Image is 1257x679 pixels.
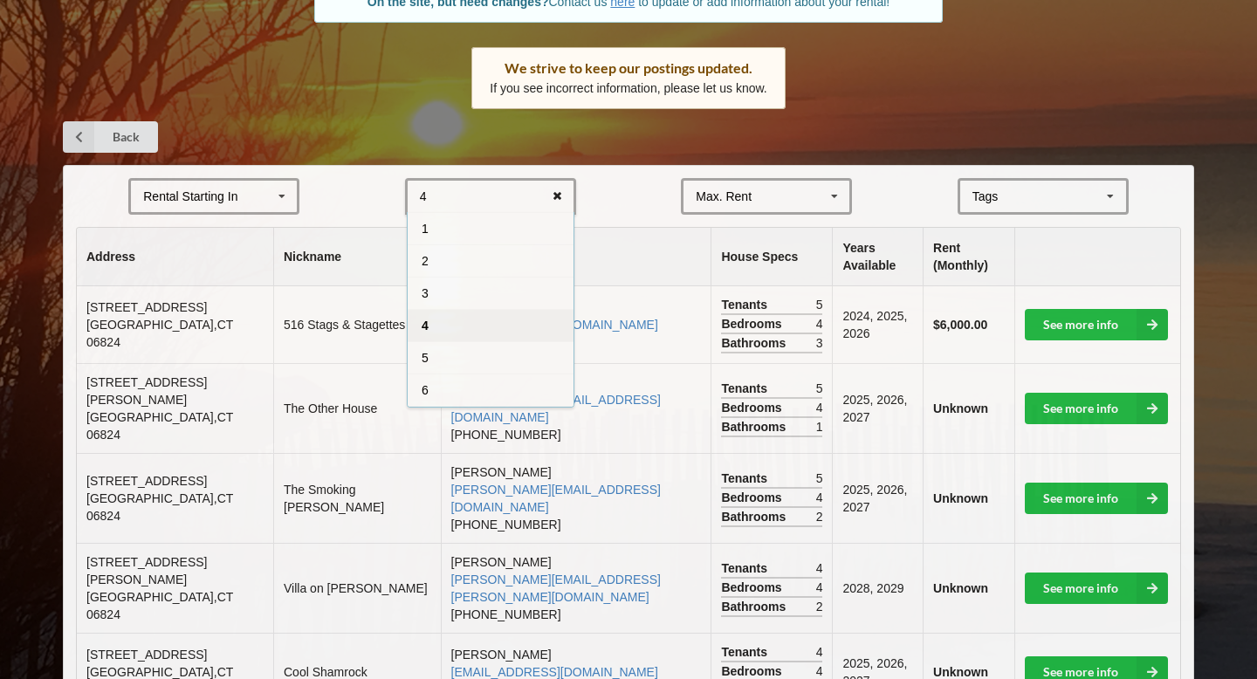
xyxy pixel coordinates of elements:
[441,453,711,543] td: [PERSON_NAME] [PHONE_NUMBER]
[816,399,823,416] span: 4
[816,418,823,436] span: 1
[721,334,790,352] span: Bathrooms
[816,334,823,352] span: 3
[816,489,823,506] span: 4
[422,383,429,397] span: 6
[816,508,823,525] span: 2
[933,581,988,595] b: Unknown
[1025,309,1168,340] a: See more info
[490,59,767,77] div: We strive to keep our postings updated.
[422,286,429,300] span: 3
[422,254,429,268] span: 2
[816,643,823,661] span: 4
[721,508,790,525] span: Bathrooms
[86,410,233,442] span: [GEOGRAPHIC_DATA] , CT 06824
[816,559,823,577] span: 4
[1025,483,1168,514] a: See more info
[696,190,752,202] div: Max. Rent
[721,470,772,487] span: Tenants
[422,351,429,365] span: 5
[721,579,786,596] span: Bedrooms
[721,418,790,436] span: Bathrooms
[721,559,772,577] span: Tenants
[832,453,923,543] td: 2025, 2026, 2027
[1025,573,1168,604] a: See more info
[721,489,786,506] span: Bedrooms
[273,363,441,453] td: The Other House
[721,643,772,661] span: Tenants
[923,228,1013,286] th: Rent (Monthly)
[832,543,923,633] td: 2028, 2029
[816,296,823,313] span: 5
[86,318,233,349] span: [GEOGRAPHIC_DATA] , CT 06824
[441,228,711,286] th: Contact Info.
[86,555,207,586] span: [STREET_ADDRESS][PERSON_NAME]
[490,79,767,97] p: If you see incorrect information, please let us know.
[721,399,786,416] span: Bedrooms
[273,228,441,286] th: Nickname
[832,363,923,453] td: 2025, 2026, 2027
[86,590,233,621] span: [GEOGRAPHIC_DATA] , CT 06824
[422,222,429,236] span: 1
[86,491,233,523] span: [GEOGRAPHIC_DATA] , CT 06824
[143,190,237,202] div: Rental Starting In
[933,665,988,679] b: Unknown
[86,300,207,314] span: [STREET_ADDRESS]
[721,296,772,313] span: Tenants
[86,648,207,662] span: [STREET_ADDRESS]
[721,315,786,333] span: Bedrooms
[816,380,823,397] span: 5
[933,401,988,415] b: Unknown
[451,483,661,514] a: [PERSON_NAME][EMAIL_ADDRESS][DOMAIN_NAME]
[441,543,711,633] td: [PERSON_NAME] [PHONE_NUMBER]
[721,380,772,397] span: Tenants
[832,286,923,363] td: 2024, 2025, 2026
[86,474,207,488] span: [STREET_ADDRESS]
[968,187,1024,207] div: Tags
[711,228,832,286] th: House Specs
[816,579,823,596] span: 4
[816,598,823,615] span: 2
[816,315,823,333] span: 4
[832,228,923,286] th: Years Available
[441,363,711,453] td: [PERSON_NAME] [PHONE_NUMBER]
[451,665,658,679] a: [EMAIL_ADDRESS][DOMAIN_NAME]
[420,190,427,202] div: 4
[86,375,207,407] span: [STREET_ADDRESS][PERSON_NAME]
[273,453,441,543] td: The Smoking [PERSON_NAME]
[273,543,441,633] td: Villa on [PERSON_NAME]
[77,228,273,286] th: Address
[816,470,823,487] span: 5
[441,286,711,363] td: [PERSON_NAME] [PHONE_NUMBER]
[451,573,661,604] a: [PERSON_NAME][EMAIL_ADDRESS][PERSON_NAME][DOMAIN_NAME]
[721,598,790,615] span: Bathrooms
[1025,393,1168,424] a: See more info
[933,491,988,505] b: Unknown
[273,286,441,363] td: 516 Stags & Stagettes
[422,319,429,333] span: 4
[63,121,158,153] a: Back
[933,318,987,332] b: $6,000.00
